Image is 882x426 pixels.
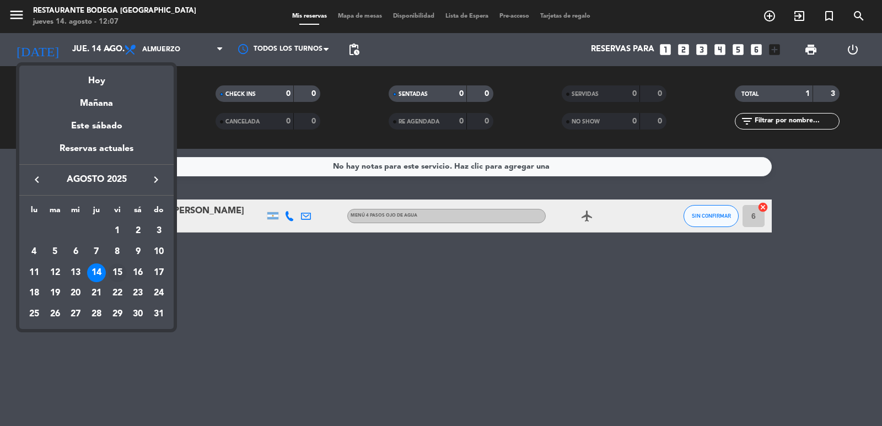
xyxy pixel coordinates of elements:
[46,284,64,303] div: 19
[86,204,107,221] th: jueves
[149,284,168,303] div: 24
[128,305,147,323] div: 30
[108,222,127,240] div: 1
[45,241,66,262] td: 5 de agosto de 2025
[128,241,149,262] td: 9 de agosto de 2025
[19,111,174,142] div: Este sábado
[24,204,45,221] th: lunes
[65,241,86,262] td: 6 de agosto de 2025
[66,284,85,303] div: 20
[128,242,147,261] div: 9
[45,204,66,221] th: martes
[148,283,169,304] td: 24 de agosto de 2025
[86,283,107,304] td: 21 de agosto de 2025
[46,242,64,261] div: 5
[24,304,45,325] td: 25 de agosto de 2025
[19,88,174,111] div: Mañana
[128,263,147,282] div: 16
[87,305,106,323] div: 28
[128,204,149,221] th: sábado
[108,263,127,282] div: 15
[45,262,66,283] td: 12 de agosto de 2025
[149,305,168,323] div: 31
[66,263,85,282] div: 13
[107,283,128,304] td: 22 de agosto de 2025
[65,283,86,304] td: 20 de agosto de 2025
[19,66,174,88] div: Hoy
[25,284,44,303] div: 18
[149,263,168,282] div: 17
[86,241,107,262] td: 7 de agosto de 2025
[107,220,128,241] td: 1 de agosto de 2025
[25,263,44,282] div: 11
[108,305,127,323] div: 29
[107,241,128,262] td: 8 de agosto de 2025
[148,241,169,262] td: 10 de agosto de 2025
[24,283,45,304] td: 18 de agosto de 2025
[128,283,149,304] td: 23 de agosto de 2025
[128,262,149,283] td: 16 de agosto de 2025
[146,172,166,187] button: keyboard_arrow_right
[149,222,168,240] div: 3
[128,220,149,241] td: 2 de agosto de 2025
[47,172,146,187] span: agosto 2025
[107,204,128,221] th: viernes
[30,173,44,186] i: keyboard_arrow_left
[45,283,66,304] td: 19 de agosto de 2025
[148,204,169,221] th: domingo
[24,241,45,262] td: 4 de agosto de 2025
[149,173,163,186] i: keyboard_arrow_right
[108,284,127,303] div: 22
[148,220,169,241] td: 3 de agosto de 2025
[87,284,106,303] div: 21
[148,262,169,283] td: 17 de agosto de 2025
[108,242,127,261] div: 8
[27,172,47,187] button: keyboard_arrow_left
[25,305,44,323] div: 25
[128,222,147,240] div: 2
[107,304,128,325] td: 29 de agosto de 2025
[66,305,85,323] div: 27
[107,262,128,283] td: 15 de agosto de 2025
[46,305,64,323] div: 26
[19,142,174,164] div: Reservas actuales
[25,242,44,261] div: 4
[24,220,107,241] td: AGO.
[45,304,66,325] td: 26 de agosto de 2025
[128,284,147,303] div: 23
[87,263,106,282] div: 14
[24,262,45,283] td: 11 de agosto de 2025
[86,262,107,283] td: 14 de agosto de 2025
[87,242,106,261] div: 7
[65,262,86,283] td: 13 de agosto de 2025
[128,304,149,325] td: 30 de agosto de 2025
[148,304,169,325] td: 31 de agosto de 2025
[149,242,168,261] div: 10
[65,304,86,325] td: 27 de agosto de 2025
[46,263,64,282] div: 12
[65,204,86,221] th: miércoles
[86,304,107,325] td: 28 de agosto de 2025
[66,242,85,261] div: 6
